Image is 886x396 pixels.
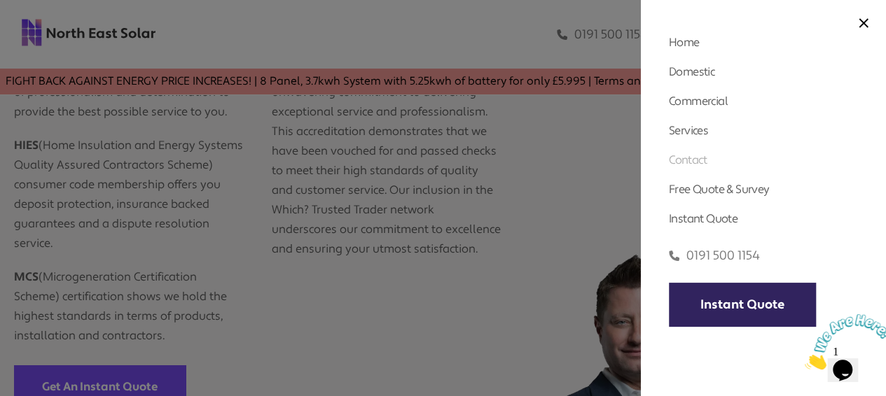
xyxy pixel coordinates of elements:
[799,309,886,375] iframe: chat widget
[6,6,92,61] img: Chat attention grabber
[669,35,700,50] a: Home
[669,182,770,197] a: Free Quote & Survey
[669,153,707,167] a: Contact
[669,64,714,79] a: Domestic
[669,283,816,327] a: Instant Quote
[669,248,760,264] a: 0191 500 1154
[6,6,11,17] span: 1
[669,248,679,264] img: phone icon
[669,211,738,226] a: Instant Quote
[669,123,708,138] a: Services
[859,18,868,28] img: close icon
[669,94,728,108] a: Commercial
